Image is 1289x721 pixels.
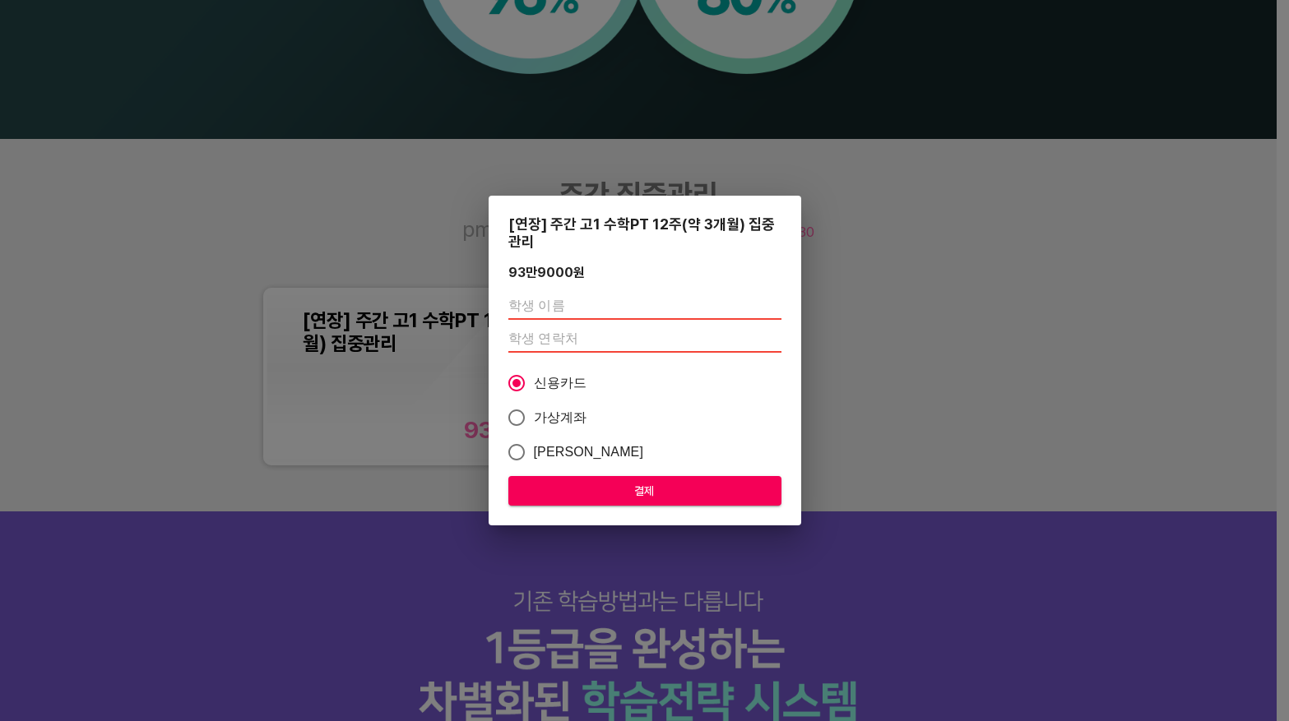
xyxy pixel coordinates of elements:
[508,215,781,250] div: [연장] 주간 고1 수학PT 12주(약 3개월) 집중관리
[508,476,781,506] button: 결제
[534,408,587,428] span: 가상계좌
[522,481,768,501] span: 결제
[508,293,781,320] input: 학생 이름
[534,442,644,462] span: [PERSON_NAME]
[534,373,587,393] span: 신용카드
[508,326,781,353] input: 학생 연락처
[508,265,585,280] div: 93만9000 원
